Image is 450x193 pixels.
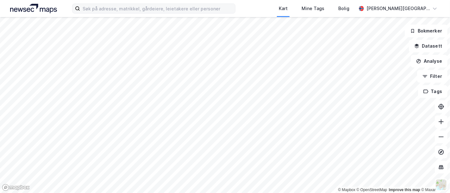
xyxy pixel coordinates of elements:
[366,5,430,12] div: [PERSON_NAME][GEOGRAPHIC_DATA]
[302,5,324,12] div: Mine Tags
[279,5,288,12] div: Kart
[80,4,235,13] input: Søk på adresse, matrikkel, gårdeiere, leietakere eller personer
[338,5,349,12] div: Bolig
[418,163,450,193] iframe: Chat Widget
[10,4,57,13] img: logo.a4113a55bc3d86da70a041830d287a7e.svg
